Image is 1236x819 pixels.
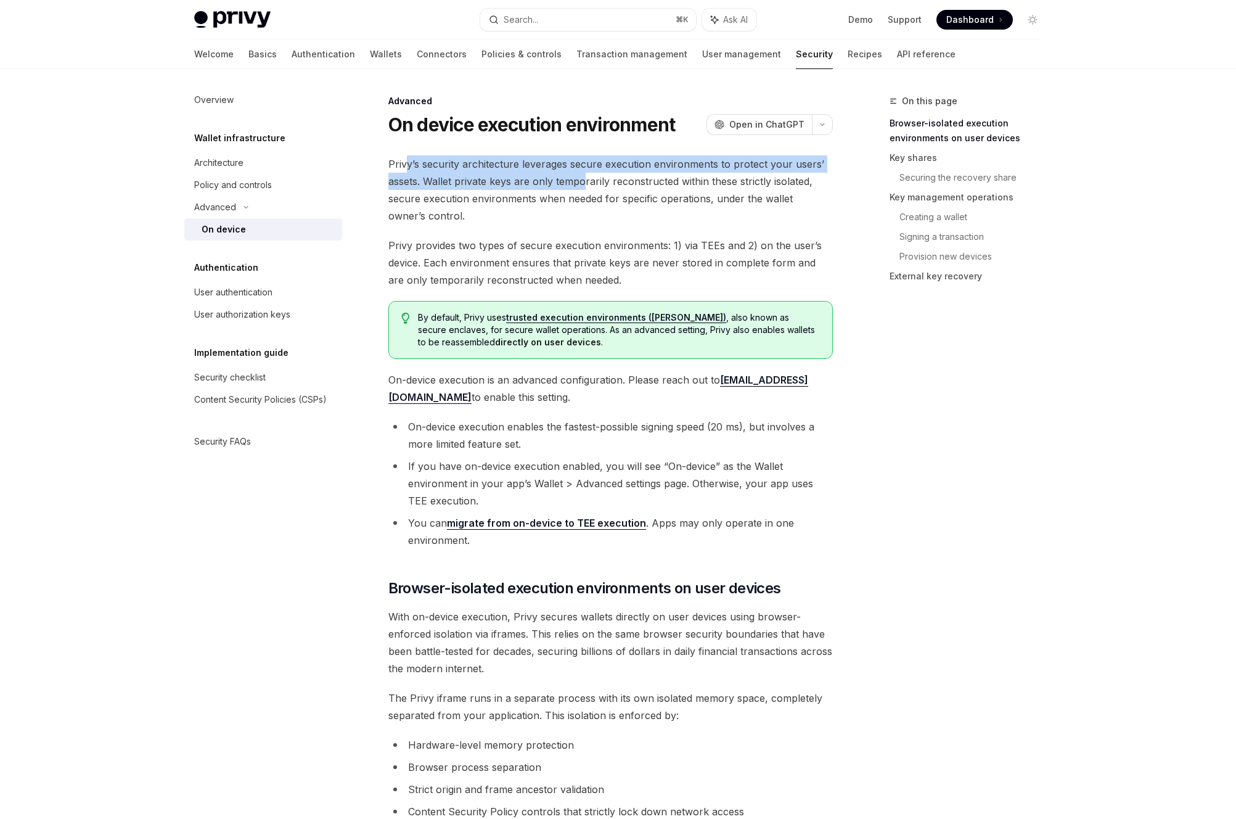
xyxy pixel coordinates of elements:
a: Security checklist [184,366,342,389]
img: light logo [194,11,271,28]
a: Authentication [292,39,355,69]
li: On-device execution enables the fastest-possible signing speed (20 ms), but involves a more limit... [388,418,833,453]
a: Architecture [184,152,342,174]
span: The Privy iframe runs in a separate process with its own isolated memory space, completely separa... [388,689,833,724]
div: Advanced [194,200,236,215]
a: Recipes [848,39,882,69]
a: On device [184,218,342,241]
a: Content Security Policies (CSPs) [184,389,342,411]
h5: Authentication [194,260,258,275]
a: User authentication [184,281,342,303]
a: Security FAQs [184,430,342,453]
a: Support [888,14,922,26]
span: Browser-isolated execution environments on user devices [388,578,781,598]
button: Toggle dark mode [1023,10,1042,30]
a: Provision new devices [899,247,1052,266]
span: Open in ChatGPT [729,118,804,131]
button: Search...⌘K [480,9,696,31]
div: Search... [504,12,538,27]
li: Hardware-level memory protection [388,736,833,754]
h1: On device execution environment [388,113,676,136]
a: External key recovery [890,266,1052,286]
div: User authorization keys [194,307,290,322]
a: Creating a wallet [899,207,1052,227]
a: trusted execution environments ([PERSON_NAME]) [506,312,726,323]
div: Overview [194,93,234,107]
span: Dashboard [946,14,994,26]
a: Key management operations [890,187,1052,207]
a: Welcome [194,39,234,69]
li: You can . Apps may only operate in one environment. [388,514,833,549]
a: Dashboard [936,10,1013,30]
strong: directly on user devices [495,337,601,347]
li: If you have on-device execution enabled, you will see “On-device” as the Wallet environment in yo... [388,458,833,509]
span: With on-device execution, Privy secures wallets directly on user devices using browser-enforced i... [388,608,833,677]
li: Browser process separation [388,759,833,776]
a: User management [702,39,781,69]
a: Basics [248,39,277,69]
div: Security FAQs [194,434,251,449]
a: Demo [848,14,873,26]
div: User authentication [194,285,272,300]
a: Browser-isolated execution environments on user devices [890,113,1052,148]
div: Security checklist [194,370,266,385]
a: Policy and controls [184,174,342,196]
h5: Wallet infrastructure [194,131,285,146]
div: Content Security Policies (CSPs) [194,392,327,407]
a: Wallets [370,39,402,69]
a: Key shares [890,148,1052,168]
span: On this page [902,94,957,109]
button: Ask AI [702,9,756,31]
h5: Implementation guide [194,345,289,360]
button: Open in ChatGPT [706,114,812,135]
a: Securing the recovery share [899,168,1052,187]
a: Security [796,39,833,69]
span: Privy’s security architecture leverages secure execution environments to protect your users’ asse... [388,155,833,224]
a: Transaction management [576,39,687,69]
span: On-device execution is an advanced configuration. Please reach out to to enable this setting. [388,371,833,406]
a: API reference [897,39,956,69]
span: Privy provides two types of secure execution environments: 1) via TEEs and 2) on the user’s devic... [388,237,833,289]
a: Connectors [417,39,467,69]
div: Architecture [194,155,244,170]
svg: Tip [401,313,410,324]
span: Ask AI [723,14,748,26]
div: On device [202,222,246,237]
a: Overview [184,89,342,111]
div: Advanced [388,95,833,107]
li: Strict origin and frame ancestor validation [388,781,833,798]
span: ⌘ K [676,15,689,25]
a: Signing a transaction [899,227,1052,247]
a: User authorization keys [184,303,342,326]
div: Policy and controls [194,178,272,192]
a: Policies & controls [481,39,562,69]
a: migrate from on-device to TEE execution [447,517,646,530]
span: By default, Privy uses , also known as secure enclaves, for secure wallet operations. As an advan... [418,311,819,348]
